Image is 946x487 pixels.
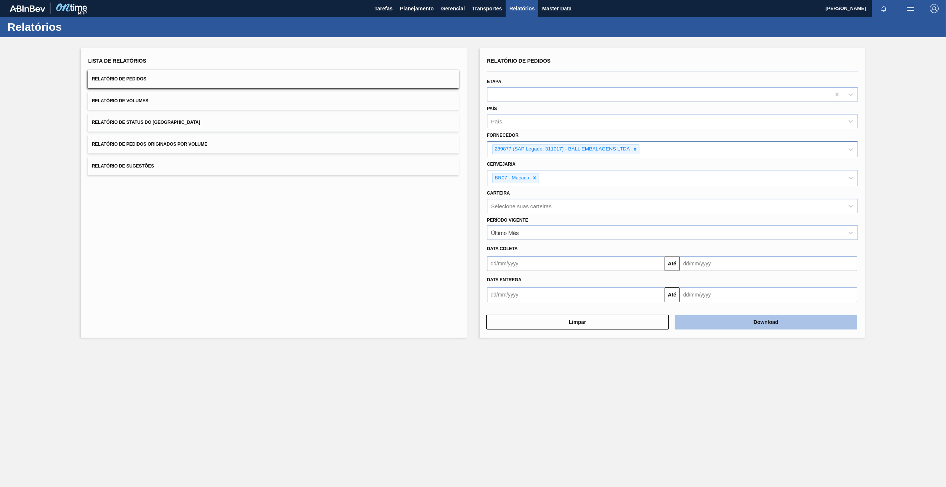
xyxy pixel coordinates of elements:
[665,287,679,302] button: Até
[872,3,896,14] button: Notificações
[487,162,516,167] label: Cervejaria
[906,4,915,13] img: userActions
[486,315,669,329] button: Limpar
[88,58,146,64] span: Lista de Relatórios
[509,4,535,13] span: Relatórios
[374,4,393,13] span: Tarefas
[491,230,519,236] div: Último Mês
[92,142,208,147] span: Relatório de Pedidos Originados por Volume
[487,58,551,64] span: Relatório de Pedidos
[441,4,465,13] span: Gerencial
[487,246,518,251] span: Data coleta
[92,98,148,103] span: Relatório de Volumes
[930,4,939,13] img: Logout
[88,92,459,110] button: Relatório de Volumes
[665,256,679,271] button: Até
[487,191,510,196] label: Carteira
[487,277,522,282] span: Data entrega
[88,157,459,175] button: Relatório de Sugestões
[487,256,665,271] input: dd/mm/yyyy
[10,5,45,12] img: TNhmsLtSVTkK8tSr43FrP2fwEKptu5GPRR3wAAAABJRU5ErkJggg==
[487,79,502,84] label: Etapa
[679,256,857,271] input: dd/mm/yyyy
[487,106,497,111] label: País
[472,4,502,13] span: Transportes
[487,218,528,223] label: Período Vigente
[88,135,459,153] button: Relatório de Pedidos Originados por Volume
[92,120,200,125] span: Relatório de Status do [GEOGRAPHIC_DATA]
[679,287,857,302] input: dd/mm/yyyy
[92,163,154,169] span: Relatório de Sugestões
[493,173,530,183] div: BR07 - Macacu
[400,4,434,13] span: Planejamento
[493,145,631,154] div: 289877 (SAP Legado: 311017) - BALL EMBALAGENS LTDA
[491,118,502,125] div: País
[7,23,139,31] h1: Relatórios
[491,203,552,209] div: Selecione suas carteiras
[542,4,571,13] span: Master Data
[92,76,146,82] span: Relatório de Pedidos
[487,133,519,138] label: Fornecedor
[88,113,459,132] button: Relatório de Status do [GEOGRAPHIC_DATA]
[675,315,857,329] button: Download
[487,287,665,302] input: dd/mm/yyyy
[88,70,459,88] button: Relatório de Pedidos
